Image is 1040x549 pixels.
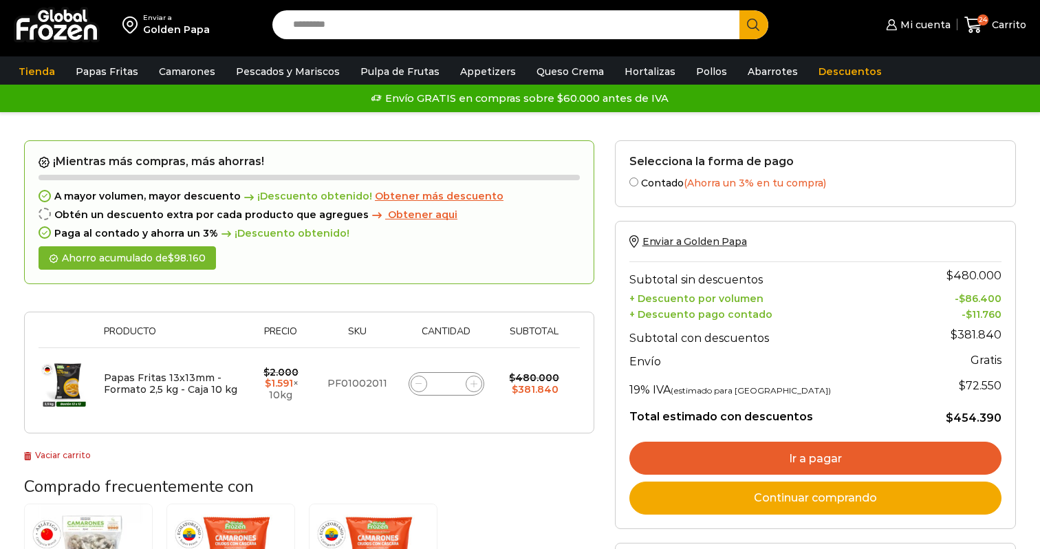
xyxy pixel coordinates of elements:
a: Pulpa de Frutas [354,58,446,85]
th: Sku [318,326,397,347]
td: - [913,290,1001,305]
th: Precio [244,326,318,347]
button: Search button [739,10,768,39]
span: Mi cuenta [897,18,951,32]
a: Ir a pagar [629,442,1001,475]
a: Mi cuenta [882,11,950,39]
th: Envío [629,348,913,372]
span: ¡Descuento obtenido! [241,191,372,202]
h2: ¡Mientras más compras, más ahorras! [39,155,580,169]
a: Descuentos [812,58,889,85]
th: + Descuento por volumen [629,290,913,305]
a: Pescados y Mariscos [229,58,347,85]
span: Carrito [988,18,1026,32]
label: Contado [629,175,1001,189]
bdi: 2.000 [263,366,299,378]
th: Producto [97,326,244,347]
a: Papas Fritas [69,58,145,85]
a: Papas Fritas 13x13mm - Formato 2,5 kg - Caja 10 kg [104,372,237,396]
span: $ [946,411,953,424]
th: Subtotal con descuentos [629,321,913,348]
span: $ [946,269,953,282]
bdi: 1.591 [265,377,293,389]
td: - [913,305,1001,321]
th: + Descuento pago contado [629,305,913,321]
bdi: 98.160 [168,252,206,264]
span: (Ahorra un 3% en tu compra) [684,177,826,189]
span: Obtener aqui [388,208,457,221]
td: PF01002011 [318,348,397,420]
bdi: 381.840 [951,328,1001,341]
div: Enviar a [143,13,210,23]
a: Abarrotes [741,58,805,85]
span: $ [265,377,271,389]
div: Paga al contado y ahorra un 3% [39,228,580,239]
a: Tienda [12,58,62,85]
a: Appetizers [453,58,523,85]
a: Camarones [152,58,222,85]
a: 24 Carrito [964,9,1026,41]
span: Enviar a Golden Papa [642,235,747,248]
span: $ [509,372,515,384]
bdi: 480.000 [946,269,1001,282]
span: Obtener más descuento [375,190,503,202]
div: A mayor volumen, mayor descuento [39,191,580,202]
div: Ahorro acumulado de [39,246,216,270]
a: Continuar comprando [629,482,1001,515]
strong: Gratis [971,354,1001,367]
th: Total estimado con descuentos [629,400,913,426]
input: Contado(Ahorra un 3% en tu compra) [629,177,638,186]
a: Pollos [689,58,734,85]
span: $ [168,252,174,264]
span: 72.550 [959,379,1001,392]
bdi: 11.760 [966,308,1001,321]
th: Subtotal sin descuentos [629,262,913,290]
span: ¡Descuento obtenido! [218,228,349,239]
h2: Selecciona la forma de pago [629,155,1001,168]
img: address-field-icon.svg [122,13,143,36]
a: Hortalizas [618,58,682,85]
span: $ [263,366,270,378]
bdi: 86.400 [959,292,1001,305]
a: Obtener aqui [369,209,457,221]
span: Comprado frecuentemente con [24,475,254,497]
small: (estimado para [GEOGRAPHIC_DATA]) [671,385,831,396]
div: Golden Papa [143,23,210,36]
bdi: 381.840 [512,383,559,396]
th: 19% IVA [629,372,913,400]
span: $ [959,379,966,392]
span: 24 [977,14,988,25]
a: Vaciar carrito [24,450,91,460]
a: Obtener más descuento [375,191,503,202]
a: Enviar a Golden Papa [629,235,747,248]
bdi: 480.000 [509,372,559,384]
span: $ [951,328,957,341]
span: $ [512,383,518,396]
input: Product quantity [437,374,456,394]
span: $ [966,308,972,321]
bdi: 454.390 [946,411,1001,424]
a: Queso Crema [530,58,611,85]
div: Obtén un descuento extra por cada producto que agregues [39,209,580,221]
td: × 10kg [244,348,318,420]
th: Subtotal [496,326,573,347]
span: $ [959,292,965,305]
th: Cantidad [397,326,496,347]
